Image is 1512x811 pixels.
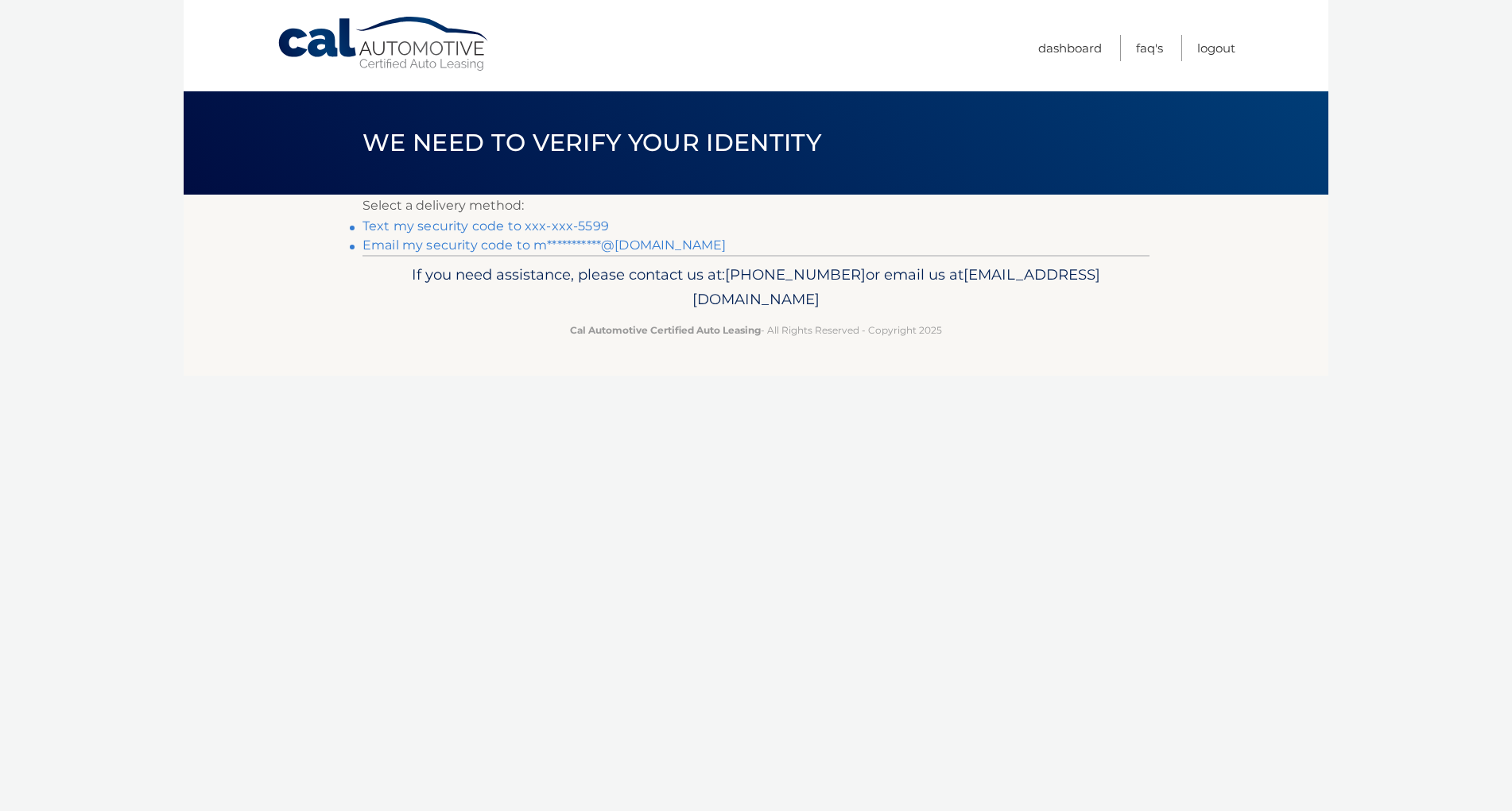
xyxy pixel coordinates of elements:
[1038,35,1102,61] a: Dashboard
[1197,35,1235,61] a: Logout
[1136,35,1163,61] a: FAQ's
[362,128,821,157] span: We need to verify your identity
[725,265,866,284] span: [PHONE_NUMBER]
[362,218,609,234] a: Text my security code to xxx-xxx-5599
[570,324,761,336] strong: Cal Automotive Certified Auto Leasing
[277,16,491,72] a: Cal Automotive
[373,322,1139,338] p: - All Rights Reserved - Copyright 2025
[373,262,1139,313] p: If you need assistance, please contact us at: or email us at
[362,195,1150,217] p: Select a delivery method:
